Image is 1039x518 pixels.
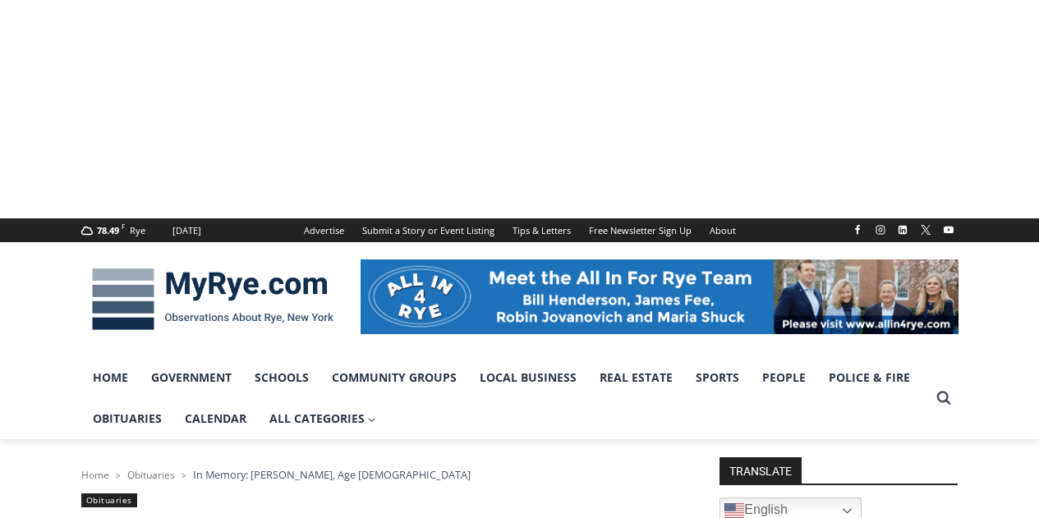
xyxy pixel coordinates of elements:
[81,257,344,342] img: MyRye.com
[116,470,121,481] span: >
[503,218,580,242] a: Tips & Letters
[580,218,701,242] a: Free Newsletter Sign Up
[81,493,137,507] a: Obituaries
[243,357,320,398] a: Schools
[893,220,913,240] a: Linkedin
[751,357,817,398] a: People
[295,218,745,242] nav: Secondary Navigation
[173,398,258,439] a: Calendar
[320,357,468,398] a: Community Groups
[939,220,959,240] a: YouTube
[468,357,588,398] a: Local Business
[81,466,677,483] nav: Breadcrumbs
[97,224,119,236] span: 78.49
[81,357,929,440] nav: Primary Navigation
[361,259,959,333] img: All in for Rye
[182,470,186,481] span: >
[295,218,353,242] a: Advertise
[848,220,867,240] a: Facebook
[929,383,959,413] button: View Search Form
[193,467,471,482] span: In Memory: [PERSON_NAME], Age [DEMOGRAPHIC_DATA]
[719,457,802,484] strong: TRANSLATE
[81,357,140,398] a: Home
[127,468,175,482] a: Obituaries
[871,220,890,240] a: Instagram
[258,398,388,439] a: All Categories
[81,468,109,482] a: Home
[588,357,684,398] a: Real Estate
[81,398,173,439] a: Obituaries
[269,410,376,428] span: All Categories
[916,220,936,240] a: X
[684,357,751,398] a: Sports
[122,222,125,231] span: F
[130,223,145,238] div: Rye
[353,218,503,242] a: Submit a Story or Event Listing
[701,218,745,242] a: About
[817,357,922,398] a: Police & Fire
[172,223,201,238] div: [DATE]
[140,357,243,398] a: Government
